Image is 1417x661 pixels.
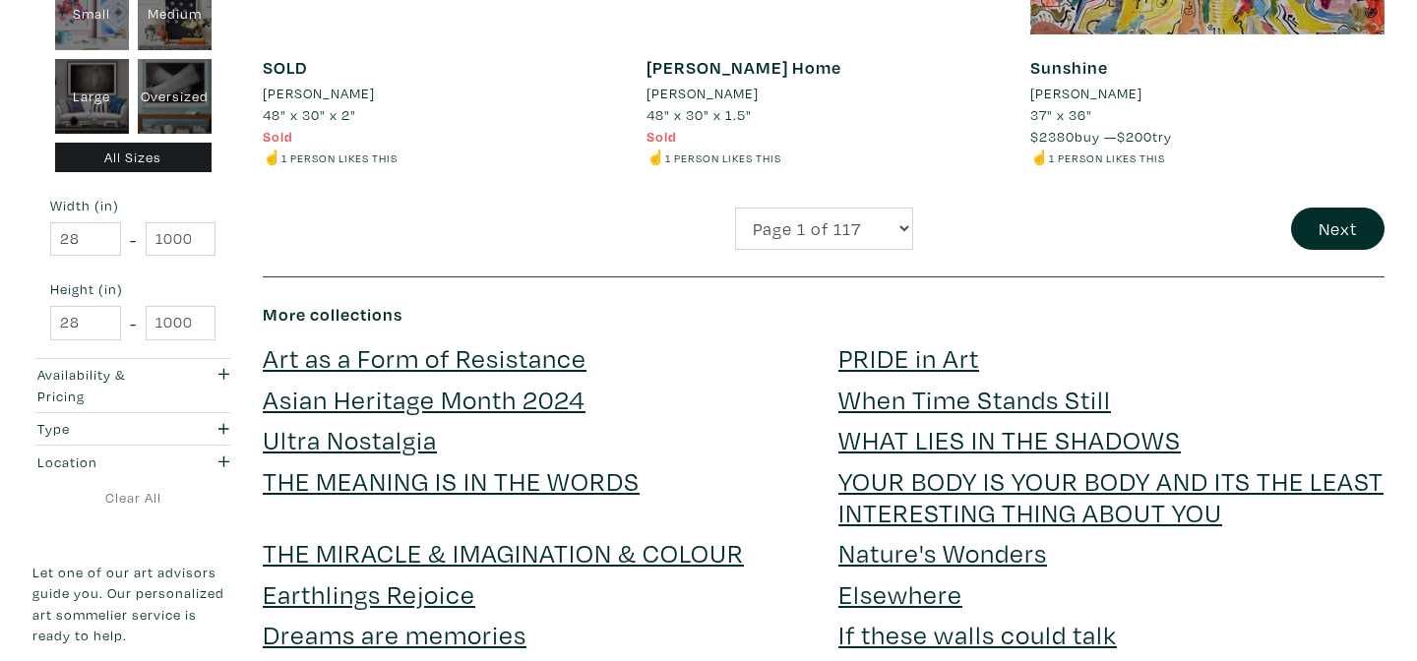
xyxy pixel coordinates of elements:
a: Earthlings Rejoice [263,576,475,611]
span: Sold [263,127,293,146]
a: [PERSON_NAME] [263,83,617,104]
a: Nature's Wonders [838,535,1047,570]
span: $200 [1117,127,1152,146]
a: Art as a Form of Resistance [263,340,586,375]
span: 48" x 30" x 2" [263,105,356,124]
small: Height (in) [50,283,216,297]
div: Availability & Pricing [37,364,174,406]
a: THE MEANING IS IN THE WORDS [263,463,640,498]
li: [PERSON_NAME] [263,83,375,104]
button: Location [32,447,233,479]
a: YOUR BODY IS YOUR BODY AND ITS THE LEAST INTERESTING THING ABOUT YOU [838,463,1384,529]
div: All Sizes [55,143,212,173]
li: ☝️ [647,147,1001,168]
span: buy — try [1030,127,1172,146]
div: Location [37,451,174,473]
div: Oversized [138,60,212,135]
a: SOLD [263,56,307,79]
span: - [130,310,137,336]
span: Sold [647,127,677,146]
li: [PERSON_NAME] [1030,83,1142,104]
span: 48" x 30" x 1.5" [647,105,752,124]
small: Width (in) [50,200,216,213]
div: Large [55,60,129,135]
a: Dreams are memories [263,617,526,651]
a: Sunshine [1030,56,1108,79]
span: $2380 [1030,127,1075,146]
a: PRIDE in Art [838,340,979,375]
small: 1 person likes this [281,150,398,165]
a: THE MIRACLE & IMAGINATION & COLOUR [263,535,744,570]
small: 1 person likes this [1049,150,1165,165]
a: [PERSON_NAME] [647,83,1001,104]
li: ☝️ [1030,147,1385,168]
button: Availability & Pricing [32,359,233,412]
a: [PERSON_NAME] [1030,83,1385,104]
a: Ultra Nostalgia [263,422,437,456]
span: 37" x 36" [1030,105,1092,124]
a: When Time Stands Still [838,382,1111,416]
a: WHAT LIES IN THE SHADOWS [838,422,1181,456]
a: Clear All [32,487,233,509]
a: [PERSON_NAME] Home [647,56,841,79]
li: ☝️ [263,147,617,168]
div: Type [37,419,174,441]
span: - [130,226,137,253]
h6: More collections [263,304,1385,326]
p: Let one of our art advisors guide you. Our personalized art sommelier service is ready to help. [32,562,233,646]
a: Asian Heritage Month 2024 [263,382,585,416]
a: If these walls could talk [838,617,1117,651]
button: Next [1291,208,1385,250]
li: [PERSON_NAME] [647,83,759,104]
a: Elsewhere [838,576,962,611]
button: Type [32,413,233,446]
small: 1 person likes this [665,150,781,165]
